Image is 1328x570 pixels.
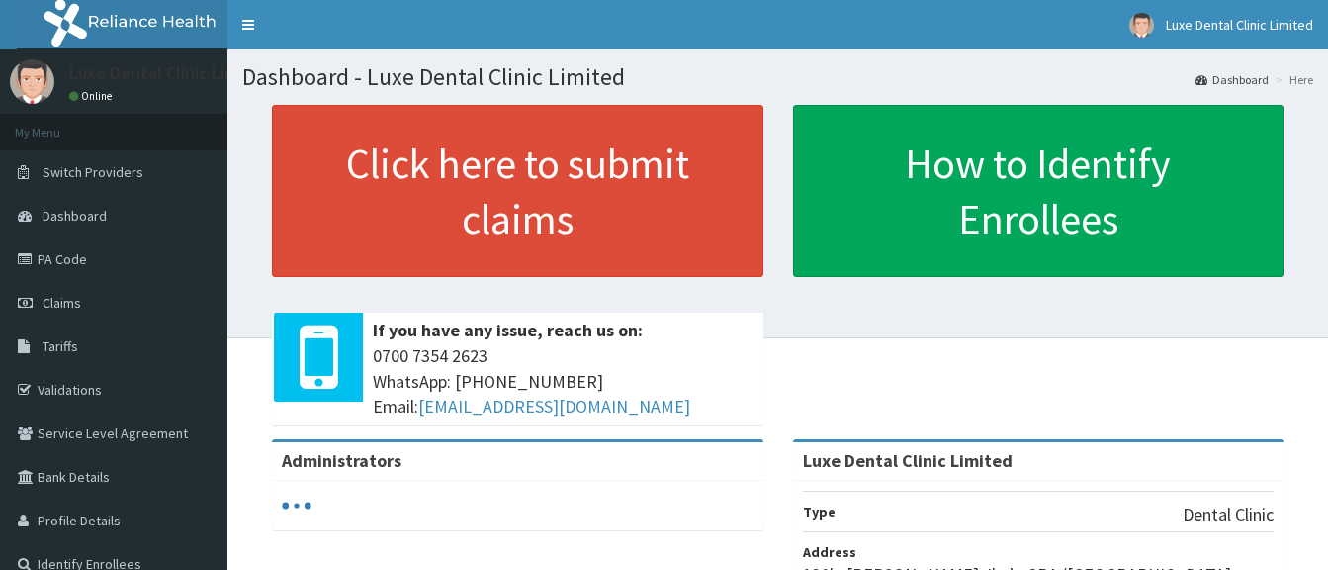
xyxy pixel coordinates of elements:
strong: Luxe Dental Clinic Limited [803,449,1013,472]
b: Address [803,543,856,561]
li: Here [1271,71,1313,88]
span: Tariffs [43,337,78,355]
span: Switch Providers [43,163,143,181]
a: Online [69,89,117,103]
p: Dental Clinic [1183,502,1274,527]
b: Type [803,503,836,521]
svg: audio-loading [282,491,311,521]
span: Claims [43,294,81,312]
span: Dashboard [43,207,107,225]
img: User Image [10,59,54,104]
a: [EMAIL_ADDRESS][DOMAIN_NAME] [418,395,690,418]
b: If you have any issue, reach us on: [373,319,643,341]
h1: Dashboard - Luxe Dental Clinic Limited [242,64,1313,90]
a: Click here to submit claims [272,105,763,277]
b: Administrators [282,449,401,472]
span: Luxe Dental Clinic Limited [1166,16,1313,34]
p: Luxe Dental Clinic Limited [69,64,270,82]
a: Dashboard [1195,71,1269,88]
a: How to Identify Enrollees [793,105,1284,277]
span: 0700 7354 2623 WhatsApp: [PHONE_NUMBER] Email: [373,343,753,420]
img: User Image [1129,13,1154,38]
